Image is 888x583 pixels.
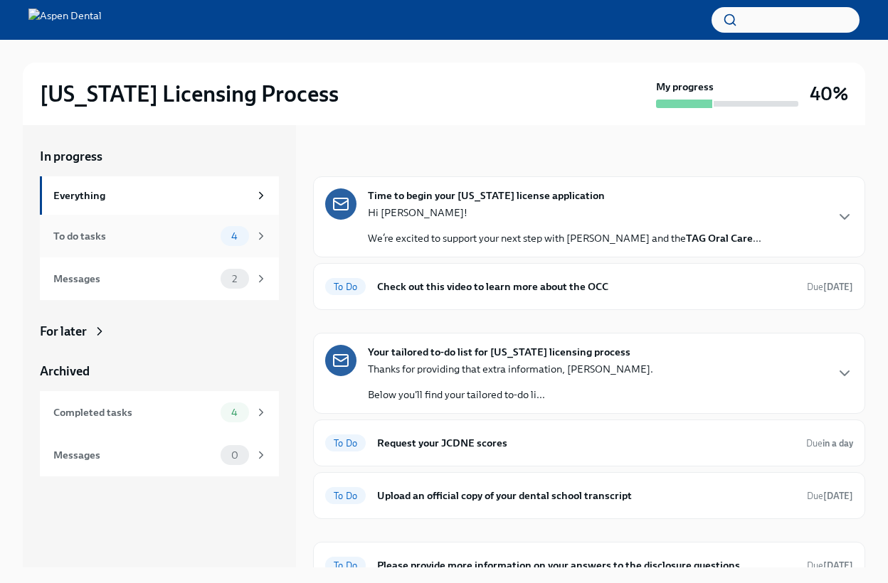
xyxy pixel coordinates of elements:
[806,438,853,449] span: Due
[823,560,853,571] strong: [DATE]
[377,279,795,294] h6: Check out this video to learn more about the OCC
[823,282,853,292] strong: [DATE]
[325,491,366,501] span: To Do
[40,148,279,165] a: In progress
[686,232,753,245] strong: TAG Oral Care
[368,387,653,402] p: Below you'll find your tailored to-do li...
[40,176,279,215] a: Everything
[40,323,87,340] div: For later
[223,274,245,284] span: 2
[823,438,853,449] strong: in a day
[810,81,848,107] h3: 40%
[807,491,853,501] span: Due
[40,323,279,340] a: For later
[377,488,795,503] h6: Upload an official copy of your dental school transcript
[807,280,853,294] span: October 5th, 2025 13:00
[807,560,853,571] span: Due
[223,450,247,461] span: 0
[368,188,605,203] strong: Time to begin your [US_STATE] license application
[807,282,853,292] span: Due
[53,447,215,463] div: Messages
[806,437,853,450] span: October 1st, 2025 10:00
[53,228,215,244] div: To do tasks
[368,345,630,359] strong: Your tailored to-do list for [US_STATE] licensing process
[368,205,761,220] p: Hi [PERSON_NAME]!
[807,559,853,572] span: October 4th, 2025 10:00
[325,432,853,454] a: To DoRequest your JCDNE scoresDuein a day
[40,215,279,257] a: To do tasks4
[40,80,339,108] h2: [US_STATE] Licensing Process
[53,188,249,203] div: Everything
[823,491,853,501] strong: [DATE]
[368,362,653,376] p: Thanks for providing that extra information, [PERSON_NAME].
[325,282,366,292] span: To Do
[807,489,853,503] span: October 24th, 2025 10:00
[223,231,246,242] span: 4
[656,80,714,94] strong: My progress
[28,9,102,31] img: Aspen Dental
[325,484,853,507] a: To DoUpload an official copy of your dental school transcriptDue[DATE]
[223,407,246,418] span: 4
[377,557,795,573] h6: Please provide more information on your answers to the disclosure questions
[377,435,795,451] h6: Request your JCDNE scores
[325,438,366,449] span: To Do
[313,148,376,165] div: In progress
[368,231,761,245] p: We’re excited to support your next step with [PERSON_NAME] and the ...
[40,434,279,476] a: Messages0
[325,275,853,298] a: To DoCheck out this video to learn more about the OCCDue[DATE]
[40,257,279,300] a: Messages2
[40,363,279,380] a: Archived
[53,271,215,287] div: Messages
[325,554,853,577] a: To DoPlease provide more information on your answers to the disclosure questionsDue[DATE]
[325,560,366,571] span: To Do
[40,391,279,434] a: Completed tasks4
[53,405,215,420] div: Completed tasks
